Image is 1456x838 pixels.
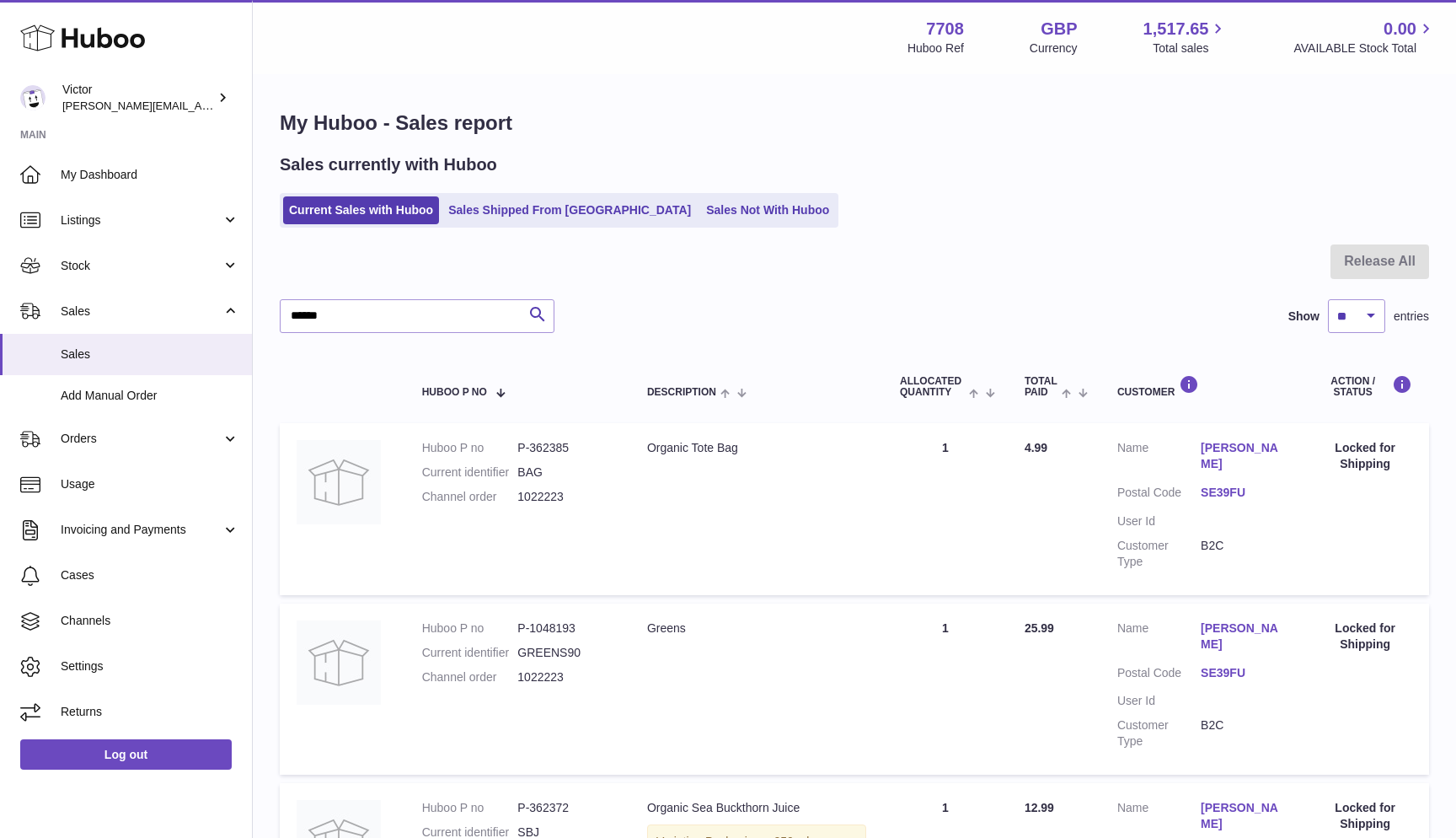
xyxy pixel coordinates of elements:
[61,304,222,320] span: Sales
[700,196,835,224] a: Sales Not With Huboo
[517,440,613,456] dd: P-362385
[926,18,964,40] strong: 7708
[20,739,232,770] a: Log out
[1318,620,1412,653] div: Locked for Shipping
[1201,620,1284,653] a: [PERSON_NAME]
[422,489,518,505] dt: Channel order
[1025,441,1047,454] span: 4.99
[1394,309,1429,325] span: entries
[1025,621,1054,635] span: 25.99
[647,800,866,816] div: Organic Sea Buckthorn Juice
[297,440,381,524] img: no-photo.jpg
[1117,693,1201,709] dt: User Id
[1117,717,1201,749] dt: Customer Type
[422,387,487,398] span: Huboo P no
[422,669,518,685] dt: Channel order
[1201,717,1284,749] dd: B2C
[61,658,239,674] span: Settings
[62,82,214,114] div: Victor
[517,489,613,505] dd: 1022223
[1318,800,1412,832] div: Locked for Shipping
[1201,538,1284,570] dd: B2C
[61,431,222,447] span: Orders
[1117,538,1201,570] dt: Customer Type
[517,669,613,685] dd: 1022223
[61,522,222,538] span: Invoicing and Payments
[422,440,518,456] dt: Huboo P no
[61,476,239,492] span: Usage
[1117,485,1201,505] dt: Postal Code
[1201,665,1284,681] a: SE39FU
[1318,440,1412,472] div: Locked for Shipping
[62,99,338,112] span: [PERSON_NAME][EMAIL_ADDRESS][DOMAIN_NAME]
[907,40,964,56] div: Huboo Ref
[647,387,716,398] span: Description
[297,620,381,705] img: no-photo.jpg
[280,110,1429,137] h1: My Huboo - Sales report
[1153,40,1228,56] span: Total sales
[883,604,1008,775] td: 1
[61,567,239,583] span: Cases
[1201,800,1284,832] a: [PERSON_NAME]
[422,800,518,816] dt: Huboo P no
[1288,309,1319,325] label: Show
[422,465,518,481] dt: Current identifier
[1041,18,1077,40] strong: GBP
[61,613,239,629] span: Channels
[61,704,239,720] span: Returns
[61,346,239,363] span: Sales
[1143,18,1228,56] a: 1,517.65 Total sales
[283,196,439,224] a: Current Sales with Huboo
[422,620,518,637] dt: Huboo P no
[517,620,613,637] dd: P-1048193
[1201,440,1284,472] a: [PERSON_NAME]
[1384,18,1416,40] span: 0.00
[647,620,866,637] div: Greens
[1201,485,1284,501] a: SE39FU
[1117,375,1284,398] div: Customer
[61,212,222,228] span: Listings
[1143,18,1209,40] span: 1,517.65
[1117,440,1201,476] dt: Name
[883,423,1008,594] td: 1
[1293,18,1436,56] a: 0.00 AVAILABLE Stock Total
[1117,665,1201,685] dt: Postal Code
[422,645,518,661] dt: Current identifier
[442,196,697,224] a: Sales Shipped From [GEOGRAPHIC_DATA]
[1318,375,1412,398] div: Action / Status
[61,388,239,404] span: Add Manual Order
[1025,801,1054,814] span: 12.99
[61,167,239,183] span: My Dashboard
[517,645,613,661] dd: GREENS90
[1025,376,1057,398] span: Total paid
[900,376,965,398] span: ALLOCATED Quantity
[1030,40,1078,56] div: Currency
[61,258,222,274] span: Stock
[280,153,497,176] h2: Sales currently with Huboo
[647,440,866,456] div: Organic Tote Bag
[517,465,613,481] dd: BAG
[20,85,45,110] img: victor@erbology.co
[517,800,613,816] dd: P-362372
[1293,40,1436,56] span: AVAILABLE Stock Total
[1117,800,1201,836] dt: Name
[1117,620,1201,657] dt: Name
[1117,513,1201,529] dt: User Id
